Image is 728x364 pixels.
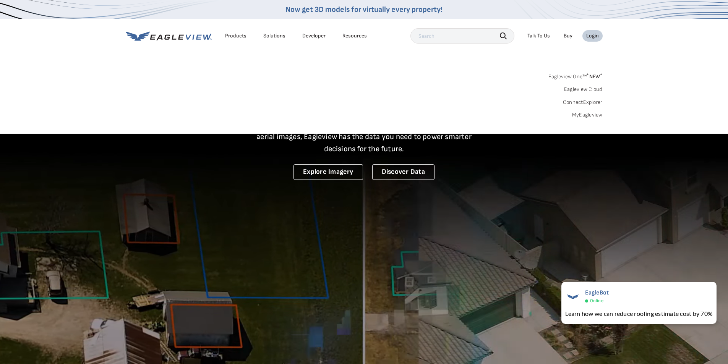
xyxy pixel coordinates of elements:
[263,32,285,39] div: Solutions
[585,289,609,296] span: EagleBot
[342,32,367,39] div: Resources
[565,289,580,304] img: EagleBot
[564,86,603,93] a: Eagleview Cloud
[590,298,603,304] span: Online
[302,32,326,39] a: Developer
[372,164,435,180] a: Discover Data
[586,32,599,39] div: Login
[572,112,603,118] a: MyEagleview
[527,32,550,39] div: Talk To Us
[285,5,443,14] a: Now get 3D models for virtually every property!
[247,118,481,155] p: A new era starts here. Built on more than 3.5 billion high-resolution aerial images, Eagleview ha...
[225,32,246,39] div: Products
[548,71,603,80] a: Eagleview One™*NEW*
[564,32,572,39] a: Buy
[565,309,713,318] div: Learn how we can reduce roofing estimate cost by 70%
[293,164,363,180] a: Explore Imagery
[410,28,514,44] input: Search
[563,99,603,106] a: ConnectExplorer
[587,73,602,80] span: NEW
